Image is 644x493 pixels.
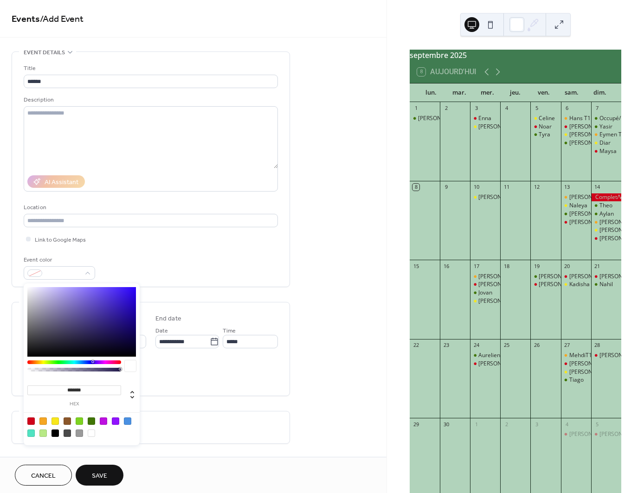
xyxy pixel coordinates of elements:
[112,417,119,425] div: #9013FE
[591,139,621,147] div: Diar
[470,115,500,122] div: Enna
[27,402,121,407] label: hex
[599,123,612,131] div: Yasir
[561,131,591,139] div: Enzo Bryan
[64,417,71,425] div: #8B572A
[599,430,643,438] div: [PERSON_NAME]
[478,297,522,305] div: [PERSON_NAME]
[569,430,613,438] div: [PERSON_NAME]
[561,352,591,359] div: MehdiT1
[473,342,480,349] div: 24
[473,83,502,102] div: mer.
[569,376,584,384] div: Tiago
[530,131,560,139] div: Tyra
[478,123,522,131] div: [PERSON_NAME]
[503,421,510,428] div: 2
[52,417,59,425] div: #F8E71C
[533,421,540,428] div: 3
[412,105,419,112] div: 1
[569,210,613,218] div: [PERSON_NAME]
[155,314,181,324] div: End date
[564,342,571,349] div: 27
[591,352,621,359] div: Rebeca
[64,429,71,437] div: #4A4A4A
[591,235,621,243] div: Yasmine
[561,123,591,131] div: Celine Maria
[478,281,522,288] div: [PERSON_NAME]
[88,417,95,425] div: #417505
[27,417,35,425] div: #D0021B
[473,263,480,269] div: 17
[591,273,621,281] div: Gioia
[155,326,168,336] span: Date
[27,429,35,437] div: #50E3C2
[443,263,450,269] div: 16
[591,226,621,234] div: Nicole
[591,218,621,226] div: Leonora T1
[412,421,419,428] div: 29
[561,281,591,288] div: Kadisha
[591,430,621,438] div: Aissatou
[24,455,60,465] span: Event image
[561,376,591,384] div: Tiago
[39,417,47,425] div: #F5A623
[586,83,614,102] div: dim.
[561,139,591,147] div: Saron Amanuel
[594,263,601,269] div: 21
[412,263,419,269] div: 15
[503,263,510,269] div: 18
[443,184,450,191] div: 9
[52,429,59,437] div: #000000
[599,131,625,139] div: Eymen T1
[533,263,540,269] div: 19
[473,105,480,112] div: 3
[35,235,86,245] span: Link to Google Maps
[561,273,591,281] div: Jessica
[530,281,560,288] div: Gabrielle
[599,281,613,288] div: Nahil
[530,273,560,281] div: Enis
[533,105,540,112] div: 5
[533,184,540,191] div: 12
[88,429,95,437] div: #FFFFFF
[31,471,56,481] span: Cancel
[503,342,510,349] div: 25
[503,184,510,191] div: 11
[470,123,500,131] div: Lucie
[594,184,601,191] div: 14
[24,48,65,58] span: Event details
[594,105,601,112] div: 7
[478,360,522,368] div: [PERSON_NAME]
[599,235,643,243] div: [PERSON_NAME]
[410,50,621,61] div: septembre 2025
[24,64,276,73] div: Title
[569,360,613,368] div: [PERSON_NAME]
[533,342,540,349] div: 26
[569,139,613,147] div: [PERSON_NAME]
[502,83,530,102] div: jeu.
[591,123,621,131] div: Yasir
[15,465,72,486] button: Cancel
[591,193,621,201] div: Complet/Voll
[591,281,621,288] div: Nahil
[478,289,492,297] div: Jovan
[594,421,601,428] div: 5
[443,421,450,428] div: 30
[599,147,617,155] div: Maysa
[561,115,591,122] div: Hans T1
[92,471,107,481] span: Save
[473,421,480,428] div: 1
[539,131,550,139] div: Tyra
[24,203,276,212] div: Location
[591,131,621,139] div: Eymen T1
[599,273,643,281] div: [PERSON_NAME]
[561,218,591,226] div: Stefania Maria
[569,193,621,201] div: [PERSON_NAME] T1
[539,123,552,131] div: Noar
[473,184,480,191] div: 10
[39,429,47,437] div: #B8E986
[569,273,613,281] div: [PERSON_NAME]
[24,95,276,105] div: Description
[564,105,571,112] div: 6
